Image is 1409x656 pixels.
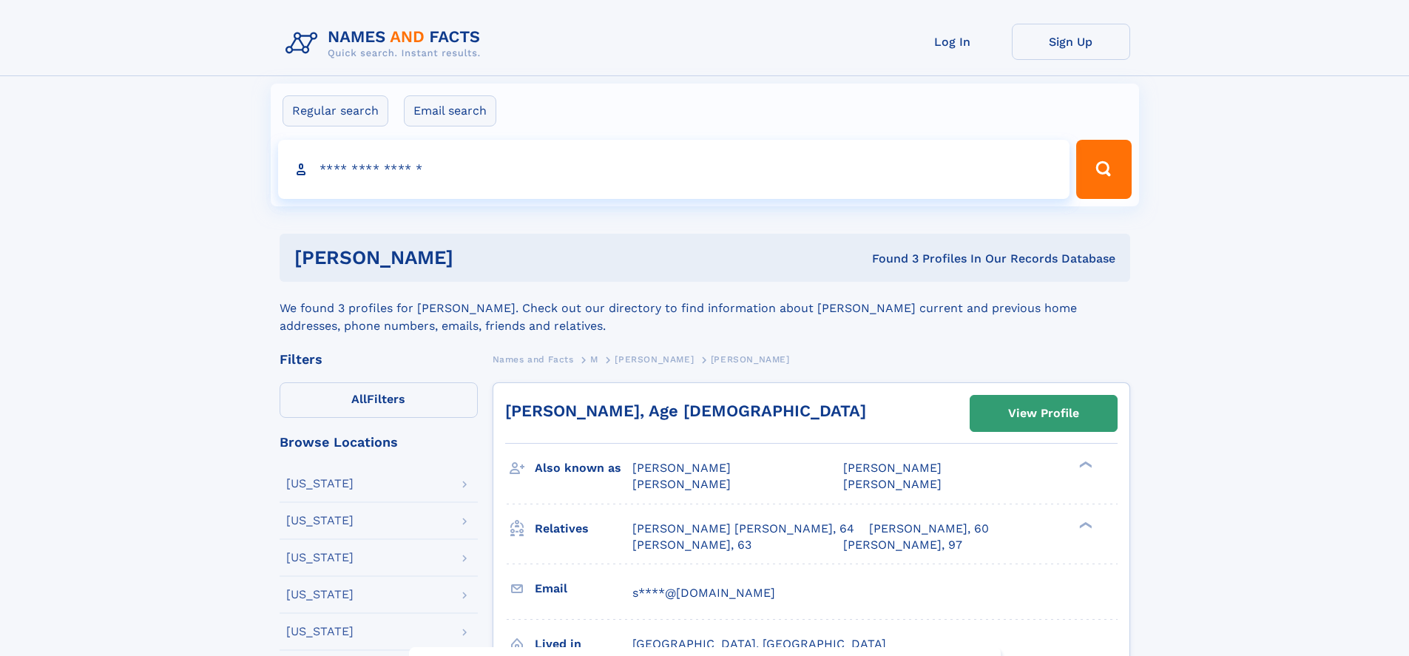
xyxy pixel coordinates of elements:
[1076,140,1131,199] button: Search Button
[283,95,388,126] label: Regular search
[1008,396,1079,430] div: View Profile
[286,478,354,490] div: [US_STATE]
[493,350,574,368] a: Names and Facts
[615,354,694,365] span: [PERSON_NAME]
[632,477,731,491] span: [PERSON_NAME]
[535,516,632,541] h3: Relatives
[286,552,354,564] div: [US_STATE]
[535,576,632,601] h3: Email
[893,24,1012,60] a: Log In
[404,95,496,126] label: Email search
[590,354,598,365] span: M
[590,350,598,368] a: M
[843,477,942,491] span: [PERSON_NAME]
[632,537,751,553] a: [PERSON_NAME], 63
[632,521,854,537] a: [PERSON_NAME] [PERSON_NAME], 64
[615,350,694,368] a: [PERSON_NAME]
[1075,460,1093,470] div: ❯
[970,396,1117,431] a: View Profile
[843,461,942,475] span: [PERSON_NAME]
[869,521,989,537] a: [PERSON_NAME], 60
[1012,24,1130,60] a: Sign Up
[286,589,354,601] div: [US_STATE]
[535,456,632,481] h3: Also known as
[843,537,962,553] a: [PERSON_NAME], 97
[632,637,886,651] span: [GEOGRAPHIC_DATA], [GEOGRAPHIC_DATA]
[280,24,493,64] img: Logo Names and Facts
[663,251,1115,267] div: Found 3 Profiles In Our Records Database
[280,353,478,366] div: Filters
[286,626,354,638] div: [US_STATE]
[711,354,790,365] span: [PERSON_NAME]
[278,140,1070,199] input: search input
[280,382,478,418] label: Filters
[280,282,1130,335] div: We found 3 profiles for [PERSON_NAME]. Check out our directory to find information about [PERSON_...
[505,402,866,420] a: [PERSON_NAME], Age [DEMOGRAPHIC_DATA]
[286,515,354,527] div: [US_STATE]
[632,461,731,475] span: [PERSON_NAME]
[1075,520,1093,530] div: ❯
[294,248,663,267] h1: [PERSON_NAME]
[280,436,478,449] div: Browse Locations
[351,392,367,406] span: All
